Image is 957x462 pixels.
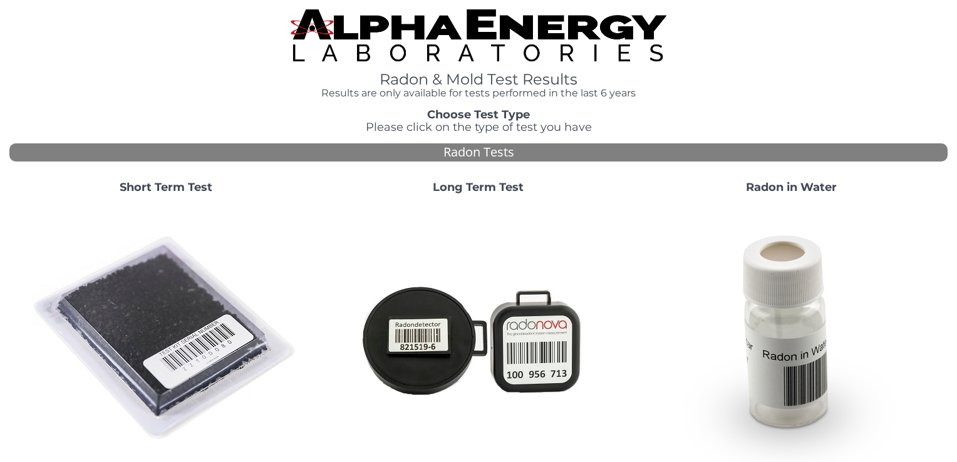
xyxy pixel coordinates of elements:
strong: Short Term Test [120,180,212,194]
span: Please click on the type of test you have [366,120,592,134]
h1: Radon & Mold Test Results [291,71,666,88]
strong: Radon in Water [746,180,837,194]
h4: Results are only available for tests performed in the last 6 years [291,88,666,99]
img: TightCrop.jpg [291,9,666,61]
strong: Long Term Test [433,180,524,194]
div: Radon Tests [9,143,948,162]
strong: Choose Test Type [427,108,530,121]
